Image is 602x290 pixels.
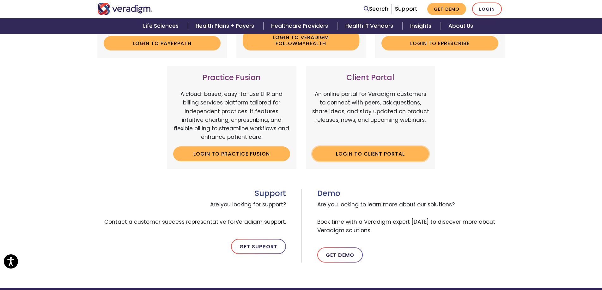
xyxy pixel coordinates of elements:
p: A cloud-based, easy-to-use EHR and billing services platform tailored for independent practices. ... [173,90,290,141]
p: An online portal for Veradigm customers to connect with peers, ask questions, share ideas, and st... [312,90,429,141]
a: Health IT Vendors [338,18,403,34]
a: About Us [441,18,481,34]
a: Health Plans + Payers [188,18,264,34]
h3: Client Portal [312,73,429,82]
h3: Demo [317,189,505,198]
a: Healthcare Providers [264,18,337,34]
h3: Support [97,189,286,198]
a: Get Demo [427,3,466,15]
a: Support [395,5,417,13]
h3: Practice Fusion [173,73,290,82]
span: Are you looking to learn more about our solutions? Book time with a Veradigm expert [DATE] to dis... [317,198,505,237]
a: Get Demo [317,247,363,263]
span: Are you looking for support? Contact a customer success representative for [97,198,286,229]
img: Veradigm logo [97,3,153,15]
a: Login to Client Portal [312,146,429,161]
a: Login to Practice Fusion [173,146,290,161]
a: Login [472,3,502,15]
span: Veradigm support. [235,218,286,226]
a: Search [364,5,388,13]
a: Insights [403,18,441,34]
a: Get Support [231,239,286,254]
a: Login to Payerpath [104,36,221,50]
a: Login to ePrescribe [381,36,498,50]
a: Login to Veradigm FollowMyHealth [243,30,360,50]
a: Life Sciences [136,18,188,34]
